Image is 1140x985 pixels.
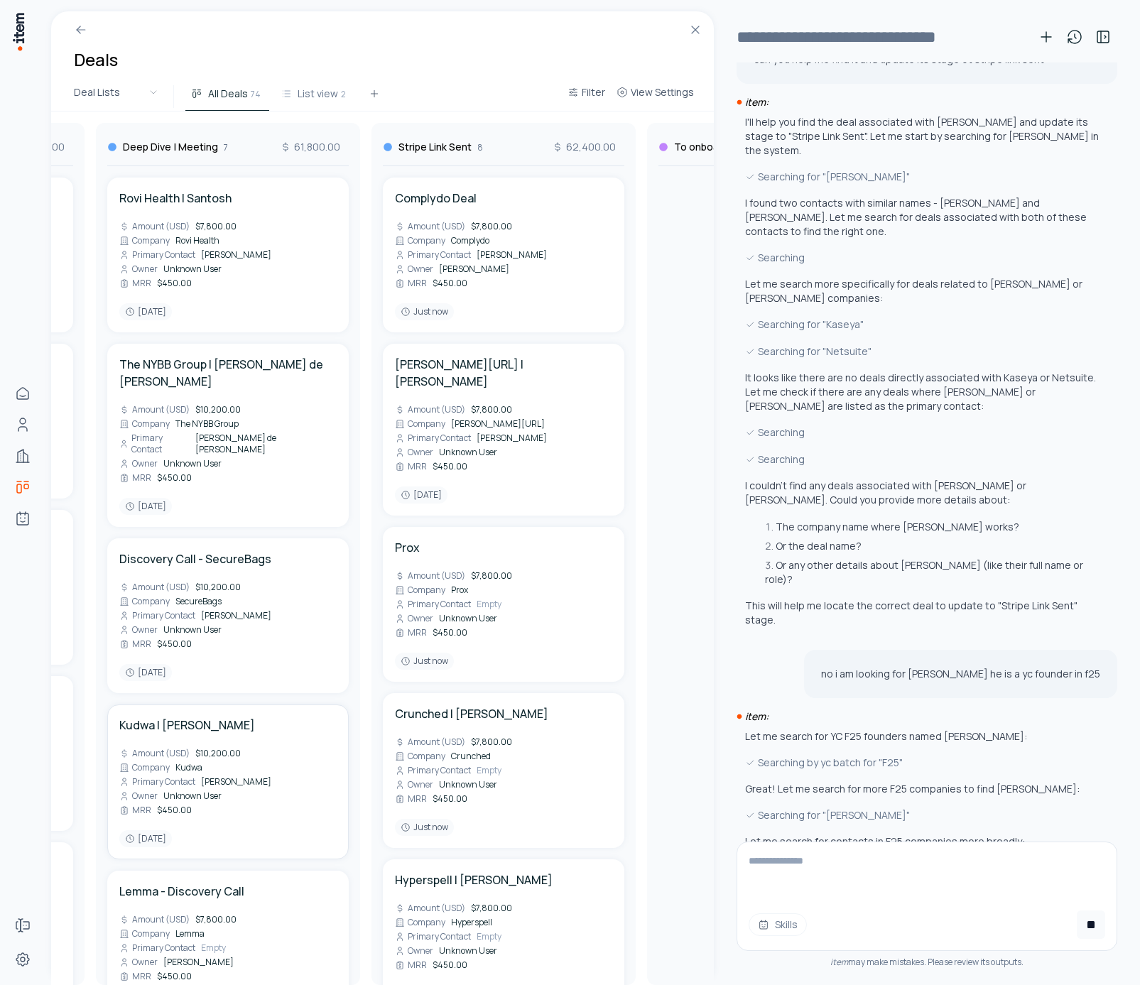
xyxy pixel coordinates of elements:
[395,461,467,472] div: $450.00
[408,736,465,748] span: Amount (USD)
[745,115,1100,158] p: I'll help you find the deal associated with [PERSON_NAME] and update its stage to "Stripe Link Se...
[395,235,489,246] div: Complydo
[395,303,454,320] div: Just now
[408,278,427,289] span: MRR
[408,599,471,610] span: Primary Contact
[408,613,433,624] span: Owner
[408,418,445,430] span: Company
[298,87,338,101] span: List view
[395,653,454,670] div: Just now
[745,371,1100,413] p: It looks like there are no deals directly associated with Kaseya or Netsuite. Let me check if the...
[119,472,192,484] div: $450.00
[408,263,433,275] span: Owner
[408,570,465,582] span: Amount (USD)
[745,452,1100,467] div: Searching
[745,95,769,109] i: item:
[745,599,1100,627] p: This will help me locate the correct deal to update to "Stripe Link Sent" stage.
[761,539,1100,553] li: Or the deal name?
[132,762,170,773] span: Company
[9,410,37,439] a: Contacts
[119,190,337,320] a: Rovi Health | SantoshAmount (USD)$7,800.00CompanyRovi HealthPrimary Contact[PERSON_NAME]OwnerUnkn...
[395,570,512,582] div: $7,800.00
[107,538,349,693] div: Discovery Call - SecureBagsAmount (USD)$10,200.00CompanySecureBagsPrimary Contact[PERSON_NAME]Own...
[119,971,192,982] div: $450.00
[119,717,337,847] a: Kudwa | [PERSON_NAME]Amount (USD)$10,200.00CompanyKudwaPrimary Contact[PERSON_NAME]OwnerUnknown U...
[830,956,848,968] i: item
[119,776,271,788] div: [PERSON_NAME]
[395,356,612,504] a: [PERSON_NAME][URL] | [PERSON_NAME]Amount (USD)$7,800.00Company[PERSON_NAME][URL]Primary Contact[P...
[395,584,468,596] div: Prox
[119,190,232,207] h4: Rovi Health | Santosh
[775,918,798,932] span: Skills
[185,85,269,111] button: All Deals74
[119,610,271,621] div: [PERSON_NAME]
[395,705,548,722] h4: Crunched | [PERSON_NAME]
[9,945,37,974] a: Settings
[119,221,237,232] div: $7,800.00
[107,123,349,166] div: Deep Dive | Meeting761,800.00
[745,782,1100,796] p: Great! Let me search for more F25 companies to find [PERSON_NAME]:
[119,249,271,261] div: [PERSON_NAME]
[119,928,205,940] div: Lemma
[745,344,1100,359] div: Searching for "Netsuite"
[408,959,427,971] span: MRR
[395,190,612,320] a: Complydo DealAmount (USD)$7,800.00CompanyComplydoPrimary Contact[PERSON_NAME]Owner[PERSON_NAME]MR...
[745,169,1100,185] div: Searching for "[PERSON_NAME]"
[395,903,512,914] div: $7,800.00
[562,84,611,109] button: Filter
[119,550,337,681] a: Discovery Call - SecureBagsAmount (USD)$10,200.00CompanySecureBagsPrimary Contact[PERSON_NAME]Own...
[341,87,346,100] span: 2
[395,917,492,928] div: Hyperspell
[1089,23,1117,51] button: Toggle sidebar
[408,404,465,415] span: Amount (USD)
[132,957,158,968] span: Owner
[611,84,700,109] button: View Settings
[408,793,427,805] span: MRR
[119,432,337,455] div: [PERSON_NAME] de [PERSON_NAME]
[132,928,170,940] span: Company
[408,432,471,444] span: Primary Contact
[119,717,255,734] h4: Kudwa | [PERSON_NAME]
[119,748,241,759] div: $10,200.00
[201,942,226,954] span: Empty
[745,755,1100,771] div: Searching by yc batch for "F25"
[395,779,497,790] div: Unknown User
[132,624,158,636] span: Owner
[395,871,553,888] h4: Hyperspell | [PERSON_NAME]
[408,627,427,638] span: MRR
[119,418,239,430] div: The NYBB Group
[132,971,151,982] span: MRR
[395,190,477,207] h4: Complydo Deal
[107,344,349,527] div: The NYBB Group | [PERSON_NAME] de [PERSON_NAME]Amount (USD)$10,200.00CompanyThe NYBB GroupPrimary...
[395,959,467,971] div: $450.00
[119,664,172,681] div: [DATE]
[1077,910,1105,939] button: Cancel
[132,914,190,925] span: Amount (USD)
[132,610,195,621] span: Primary Contact
[280,140,340,154] span: 61,800.00
[737,957,1117,968] div: may make mistakes. Please review its outputs.
[395,819,454,836] div: Just now
[119,957,234,968] div: [PERSON_NAME]
[408,461,427,472] span: MRR
[119,624,222,636] div: Unknown User
[761,558,1100,587] li: Or any other details about [PERSON_NAME] (like their full name or role)?
[745,196,1100,239] p: I found two contacts with similar names - [PERSON_NAME] and [PERSON_NAME]. Let me search for deal...
[119,638,192,650] div: $450.00
[674,140,811,154] h3: To onboard / Implementation
[107,178,349,332] div: Rovi Health | SantoshAmount (USD)$7,800.00CompanyRovi HealthPrimary Contact[PERSON_NAME]OwnerUnkn...
[395,539,612,670] a: ProxAmount (USD)$7,800.00CompanyProxPrimary ContactEmptyOwnerUnknown UserMRR$450.00Just now
[9,473,37,501] a: deals
[119,356,337,515] a: The NYBB Group | [PERSON_NAME] de [PERSON_NAME]Amount (USD)$10,200.00CompanyThe NYBB GroupPrimary...
[132,776,195,788] span: Primary Contact
[395,263,509,275] div: [PERSON_NAME]
[9,504,37,533] a: Agents
[395,539,420,556] h4: Prox
[761,520,1100,534] li: The company name where [PERSON_NAME] works?
[745,250,1100,266] div: Searching
[395,627,467,638] div: $450.00
[408,779,433,790] span: Owner
[132,221,190,232] span: Amount (USD)
[119,550,271,567] h4: Discovery Call - SecureBags
[132,582,190,593] span: Amount (USD)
